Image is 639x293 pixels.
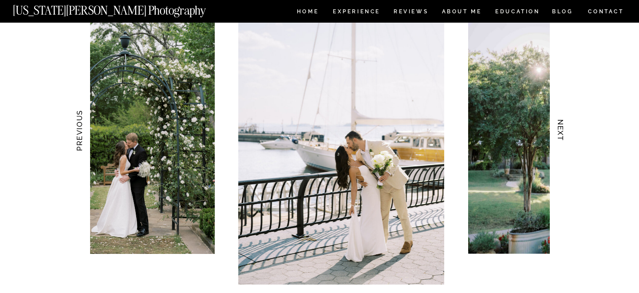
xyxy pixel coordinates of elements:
[75,103,84,158] h3: PREVIOUS
[442,9,482,16] a: ABOUT ME
[333,9,379,16] a: Experience
[552,9,573,16] a: BLOG
[588,7,624,16] a: CONTACT
[13,4,236,12] a: [US_STATE][PERSON_NAME] Photography
[556,103,565,158] h3: NEXT
[295,9,320,16] a: HOME
[494,9,541,16] a: EDUCATION
[394,9,427,16] a: REVIEWS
